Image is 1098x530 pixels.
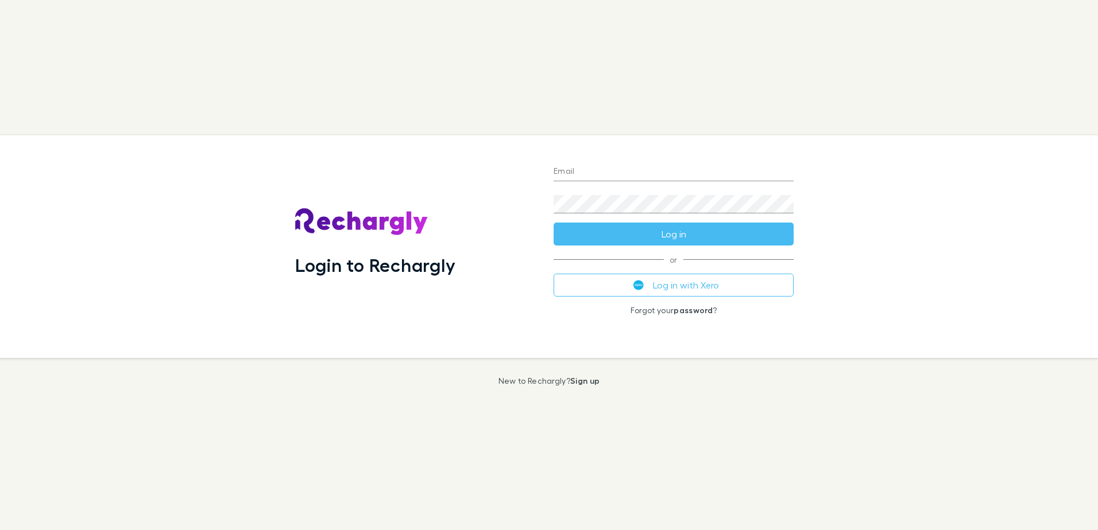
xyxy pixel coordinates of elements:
a: password [674,305,713,315]
button: Log in with Xero [554,274,794,297]
p: Forgot your ? [554,306,794,315]
p: New to Rechargly? [498,376,600,385]
a: Sign up [570,376,600,385]
span: or [554,259,794,260]
button: Log in [554,223,794,245]
h1: Login to Rechargly [295,254,455,276]
img: Rechargly's Logo [295,208,428,236]
img: Xero's logo [633,280,644,290]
